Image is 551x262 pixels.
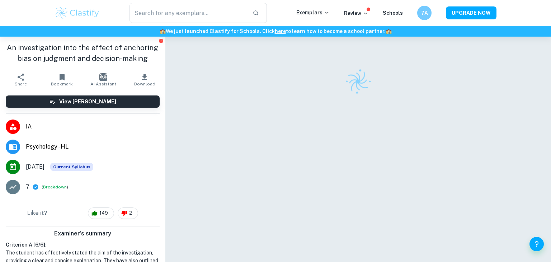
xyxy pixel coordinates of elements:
[99,73,107,81] img: AI Assistant
[296,9,330,17] p: Exemplars
[125,210,136,217] span: 2
[90,81,116,86] span: AI Assistant
[6,42,160,64] h1: An investigation into the effect of anchoring bias on judgment and decision-making
[118,207,138,219] div: 2
[340,64,376,99] img: Clastify logo
[344,9,368,17] p: Review
[446,6,496,19] button: UPGRADE NOW
[386,28,392,34] span: 🏫
[55,6,100,20] img: Clastify logo
[88,207,114,219] div: 149
[51,81,73,86] span: Bookmark
[529,237,544,251] button: Help and Feedback
[124,70,165,90] button: Download
[275,28,286,34] a: here
[134,81,155,86] span: Download
[26,122,160,131] span: IA
[83,70,124,90] button: AI Assistant
[420,9,429,17] h6: 7A
[41,70,83,90] button: Bookmark
[6,241,160,249] h6: Criterion A [ 6 / 6 ]:
[50,163,93,171] span: Current Syllabus
[43,184,67,190] button: Breakdown
[26,163,44,171] span: [DATE]
[27,209,47,217] h6: Like it?
[26,142,160,151] span: Psychology - HL
[6,95,160,108] button: View [PERSON_NAME]
[95,210,112,217] span: 149
[3,229,163,238] h6: Examiner's summary
[129,3,247,23] input: Search for any exemplars...
[42,184,68,191] span: ( )
[1,27,550,35] h6: We just launched Clastify for Schools. Click to learn how to become a school partner.
[15,81,27,86] span: Share
[160,28,166,34] span: 🏫
[383,10,403,16] a: Schools
[159,38,164,43] button: Report issue
[59,98,116,106] h6: View [PERSON_NAME]
[417,6,432,20] button: 7A
[50,163,93,171] div: This exemplar is based on the current syllabus. Feel free to refer to it for inspiration/ideas wh...
[26,183,29,191] p: 7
